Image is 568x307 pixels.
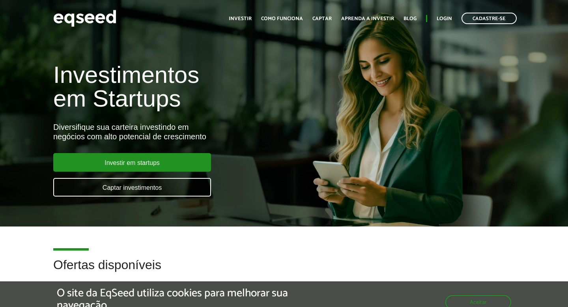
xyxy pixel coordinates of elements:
[53,178,211,197] a: Captar investimentos
[53,258,515,284] h2: Ofertas disponíveis
[53,8,116,29] img: EqSeed
[461,13,517,24] a: Cadastre-se
[53,63,325,110] h1: Investimentos em Startups
[229,16,252,21] a: Investir
[404,16,417,21] a: Blog
[261,16,303,21] a: Como funciona
[53,122,325,141] div: Diversifique sua carteira investindo em negócios com alto potencial de crescimento
[53,153,211,172] a: Investir em startups
[312,16,332,21] a: Captar
[341,16,394,21] a: Aprenda a investir
[437,16,452,21] a: Login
